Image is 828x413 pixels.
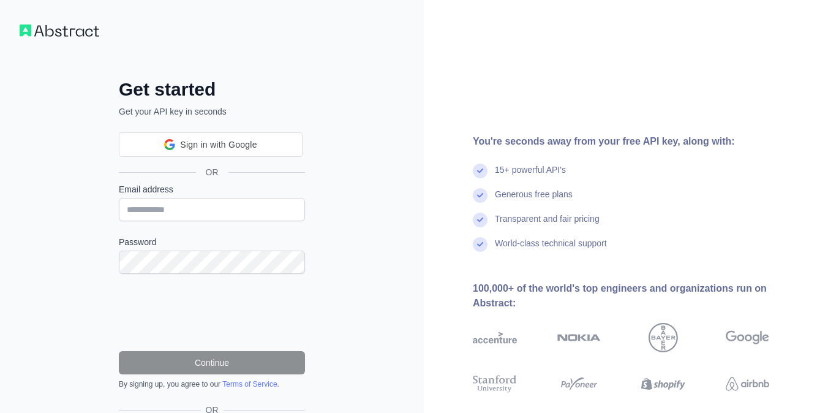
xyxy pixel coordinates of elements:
[20,25,99,37] img: Workflow
[495,164,566,188] div: 15+ powerful API's
[473,237,487,252] img: check mark
[473,373,517,395] img: stanford university
[119,132,303,157] div: Sign in with Google
[557,373,601,395] img: payoneer
[649,323,678,352] img: bayer
[119,236,305,248] label: Password
[119,351,305,374] button: Continue
[222,380,277,388] a: Terms of Service
[473,188,487,203] img: check mark
[119,78,305,100] h2: Get started
[495,188,573,213] div: Generous free plans
[119,183,305,195] label: Email address
[473,164,487,178] img: check mark
[473,134,808,149] div: You're seconds away from your free API key, along with:
[473,213,487,227] img: check mark
[119,379,305,389] div: By signing up, you agree to our .
[495,213,600,237] div: Transparent and fair pricing
[196,166,228,178] span: OR
[473,323,517,352] img: accenture
[495,237,607,262] div: World-class technical support
[473,281,808,311] div: 100,000+ of the world's top engineers and organizations run on Abstract:
[557,323,601,352] img: nokia
[119,289,305,336] iframe: reCAPTCHA
[726,373,770,395] img: airbnb
[180,138,257,151] span: Sign in with Google
[726,323,770,352] img: google
[641,373,685,395] img: shopify
[119,105,305,118] p: Get your API key in seconds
